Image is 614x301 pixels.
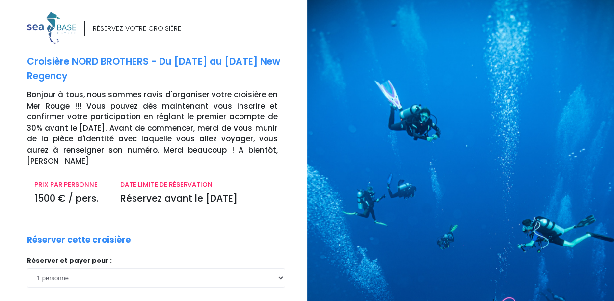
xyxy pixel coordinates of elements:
p: Réserver cette croisière [27,234,131,246]
p: DATE LIMITE DE RÉSERVATION [120,180,277,190]
p: Croisière NORD BROTHERS - Du [DATE] au [DATE] New Regency [27,55,300,83]
p: Réserver et payer pour : [27,256,285,266]
p: Réservez avant le [DATE] [120,192,277,206]
p: PRIX PAR PERSONNE [34,180,106,190]
p: 1500 € / pers. [34,192,106,206]
img: logo_color1.png [27,12,76,44]
div: RÉSERVEZ VOTRE CROISIÈRE [93,24,181,34]
p: Bonjour à tous, nous sommes ravis d'organiser votre croisière en Mer Rouge !!! Vous pouvez dès ma... [27,89,300,167]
